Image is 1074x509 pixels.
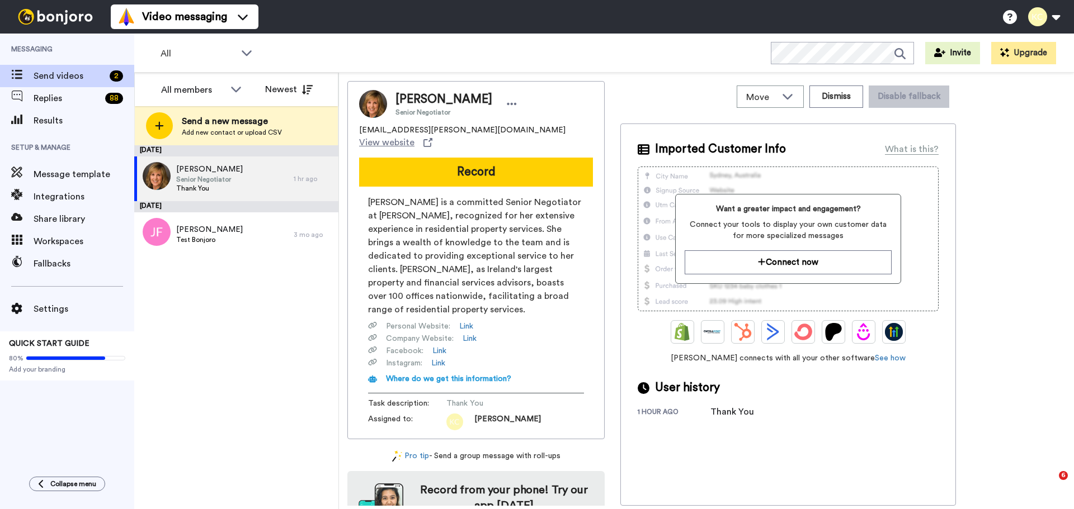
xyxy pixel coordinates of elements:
[764,323,782,341] img: ActiveCampaign
[746,91,776,104] span: Move
[34,212,134,226] span: Share library
[34,257,134,270] span: Fallbacks
[110,70,123,82] div: 2
[34,114,134,127] span: Results
[855,323,873,341] img: Drip
[432,345,446,356] a: Link
[294,174,333,183] div: 1 hr ago
[885,142,939,156] div: What is this?
[685,203,891,215] span: Want a greater impact and engagement?
[463,333,477,344] a: Link
[825,323,842,341] img: Patreon
[474,413,541,430] span: [PERSON_NAME]
[991,42,1056,64] button: Upgrade
[386,358,422,369] span: Instagram :
[875,354,906,362] a: See how
[638,407,710,418] div: 1 hour ago
[704,323,722,341] img: Ontraport
[117,8,135,26] img: vm-color.svg
[50,479,96,488] span: Collapse menu
[9,365,125,374] span: Add your branding
[655,379,720,396] span: User history
[368,398,446,409] span: Task description :
[459,321,473,332] a: Link
[347,450,605,462] div: - Send a group message with roll-ups
[176,175,243,184] span: Senior Negotiator
[1036,471,1063,498] iframe: Intercom live chat
[685,219,891,241] span: Connect your tools to display your own customer data for more specialized messages
[655,141,786,158] span: Imported Customer Info
[13,9,97,25] img: bj-logo-header-white.svg
[359,90,387,118] img: Image of Finuala Byrne
[685,250,891,274] button: Connect now
[368,413,446,430] span: Assigned to:
[710,405,766,418] div: Thank You
[9,340,89,348] span: QUICK START GUIDE
[9,354,23,363] span: 80%
[182,128,282,137] span: Add new contact or upload CSV
[34,190,134,203] span: Integrations
[869,85,949,108] button: Disable fallback
[368,196,584,316] span: [PERSON_NAME] is a committed Senior Negotiator at [PERSON_NAME], recognized for her extensive exp...
[142,9,227,25] span: Video messaging
[809,85,863,108] button: Dismiss
[885,323,903,341] img: GoHighLevel
[161,83,225,97] div: All members
[34,235,134,248] span: Workspaces
[392,450,429,462] a: Pro tip
[359,158,593,187] button: Record
[176,184,243,193] span: Thank You
[431,358,445,369] a: Link
[134,201,338,212] div: [DATE]
[182,115,282,128] span: Send a new message
[395,108,492,117] span: Senior Negotiator
[34,92,101,105] span: Replies
[794,323,812,341] img: ConvertKit
[359,136,432,149] a: View website
[392,450,402,462] img: magic-wand.svg
[359,136,414,149] span: View website
[386,321,450,332] span: Personal Website :
[395,91,492,108] span: [PERSON_NAME]
[673,323,691,341] img: Shopify
[386,345,423,356] span: Facebook :
[176,235,243,244] span: Test Bonjoro
[29,477,105,491] button: Collapse menu
[386,375,511,383] span: Where do we get this information?
[34,168,134,181] span: Message template
[161,47,235,60] span: All
[257,78,321,101] button: Newest
[143,162,171,190] img: 1f000a4a-b211-4566-927f-dce5a764afee.jpg
[734,323,752,341] img: Hubspot
[1059,471,1068,480] span: 6
[294,230,333,239] div: 3 mo ago
[105,93,123,104] div: 88
[925,42,980,64] button: Invite
[34,302,134,316] span: Settings
[446,413,463,430] img: 72d7cbbc-b25d-4488-ae36-3e14035db3f2.png
[143,218,171,246] img: jf.png
[638,353,939,364] span: [PERSON_NAME] connects with all your other software
[446,398,553,409] span: Thank You
[359,125,566,136] span: [EMAIL_ADDRESS][PERSON_NAME][DOMAIN_NAME]
[176,224,243,235] span: [PERSON_NAME]
[176,164,243,175] span: [PERSON_NAME]
[386,333,454,344] span: Company Website :
[134,145,338,156] div: [DATE]
[34,69,105,83] span: Send videos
